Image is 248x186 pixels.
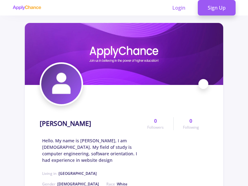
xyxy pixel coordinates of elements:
a: 0Followers [138,117,173,130]
span: [GEOGRAPHIC_DATA] [59,171,97,176]
img: zahra Darvishicover image [25,23,223,85]
span: Following [183,125,199,130]
span: Hello. My name is [PERSON_NAME], I am [DEMOGRAPHIC_DATA]. My field of study is computer engineeri... [42,137,138,163]
span: 0 [154,117,157,125]
span: Living in : [42,171,97,176]
h1: [PERSON_NAME] [40,120,91,127]
img: zahra Darvishiavatar [41,64,82,104]
span: 0 [189,117,192,125]
img: applychance logo text only [12,5,41,10]
a: 0Following [173,117,208,130]
span: Followers [147,125,164,130]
